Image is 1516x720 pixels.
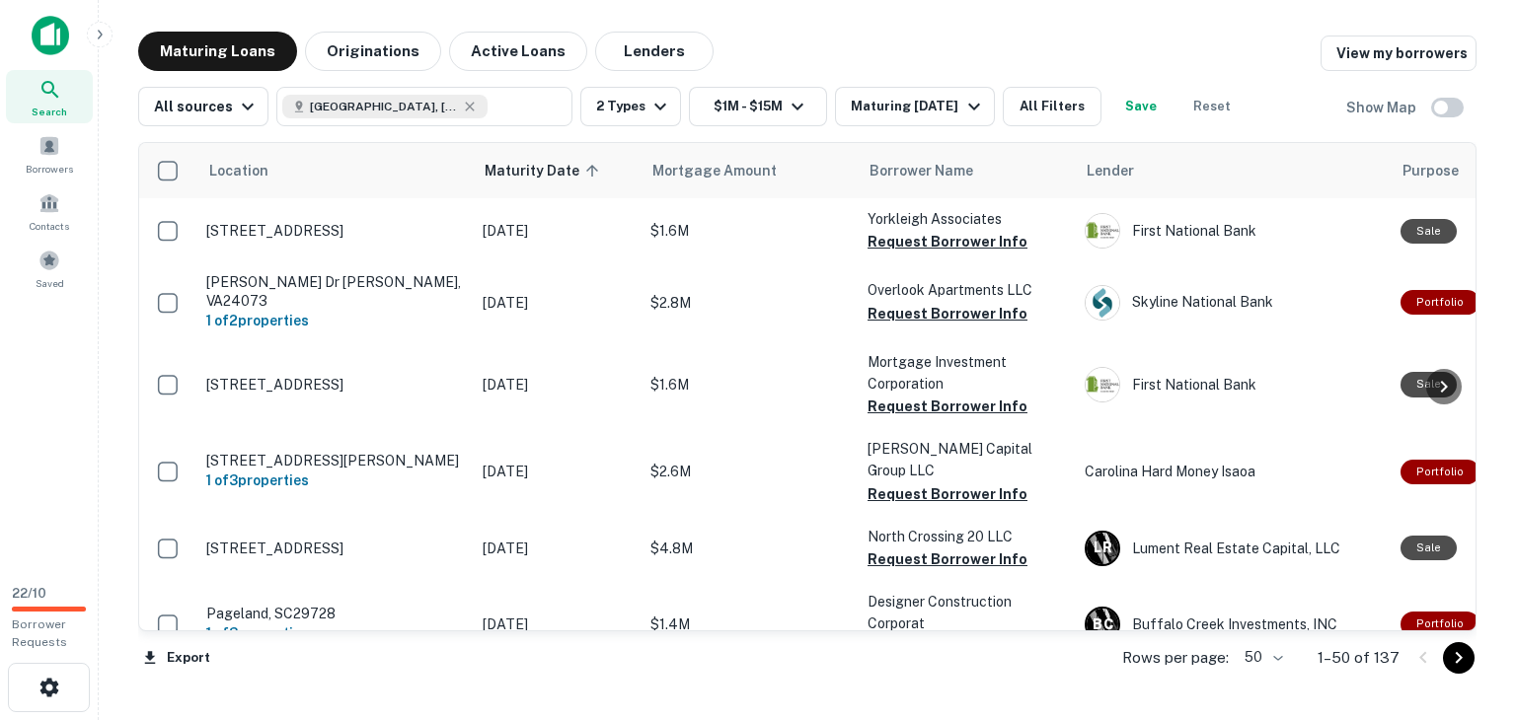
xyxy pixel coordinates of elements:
[483,461,631,482] p: [DATE]
[689,87,827,126] button: $1M - $15M
[650,374,848,396] p: $1.6M
[650,613,848,635] p: $1.4M
[154,95,260,118] div: All sources
[1087,159,1134,182] span: Lender
[6,127,93,180] a: Borrowers
[305,32,441,71] button: Originations
[1086,368,1119,401] img: picture
[483,220,631,242] p: [DATE]
[1085,213,1381,249] div: First National Bank
[483,613,631,635] p: [DATE]
[36,275,64,291] span: Saved
[26,161,73,177] span: Borrowers
[1180,87,1244,126] button: Reset
[310,98,458,115] span: [GEOGRAPHIC_DATA], [GEOGRAPHIC_DATA], [GEOGRAPHIC_DATA]
[868,302,1027,325] button: Request Borrower Info
[449,32,587,71] button: Active Loans
[870,159,973,182] span: Borrower Name
[138,643,215,673] button: Export
[835,87,994,126] button: Maturing [DATE]
[1086,286,1119,320] img: picture
[138,87,268,126] button: All sources
[6,184,93,238] a: Contacts
[652,159,802,182] span: Mortgage Amount
[868,526,1065,547] p: North Crossing 20 LLC
[1085,285,1381,321] div: Skyline National Bank
[485,159,605,182] span: Maturity Date
[1109,87,1173,126] button: Save your search to get updates of matches that match your search criteria.
[1321,36,1477,71] a: View my borrowers
[1085,461,1381,482] p: Carolina Hard Money Isaoa
[6,242,93,295] a: Saved
[196,143,473,198] th: Location
[1417,562,1516,657] iframe: Chat Widget
[206,222,463,240] p: [STREET_ADDRESS]
[1401,290,1479,315] div: This is a portfolio loan with 2 properties
[1401,372,1457,396] div: Sale
[650,220,848,242] p: $1.6M
[868,230,1027,253] button: Request Borrower Info
[1318,646,1400,670] p: 1–50 of 137
[1094,538,1111,558] p: L R
[1085,531,1381,566] div: Lument Real Estate Capital, LLC
[1237,643,1286,672] div: 50
[483,538,631,559] p: [DATE]
[650,292,848,314] p: $2.8M
[1401,612,1479,636] div: This is a portfolio loan with 3 properties
[595,32,714,71] button: Lenders
[580,87,681,126] button: 2 Types
[483,374,631,396] p: [DATE]
[851,95,985,118] div: Maturing [DATE]
[1122,646,1229,670] p: Rows per page:
[868,395,1027,418] button: Request Borrower Info
[473,143,641,198] th: Maturity Date
[650,461,848,482] p: $2.6M
[12,586,46,601] span: 22 / 10
[868,351,1065,395] p: Mortgage Investment Corporation
[1086,214,1119,248] img: picture
[1443,642,1475,674] button: Go to next page
[1085,607,1381,642] div: Buffalo Creek Investments, INC
[206,376,463,394] p: [STREET_ADDRESS]
[483,292,631,314] p: [DATE]
[30,218,69,234] span: Contacts
[206,622,463,644] h6: 1 of 3 properties
[12,617,67,649] span: Borrower Requests
[1401,460,1479,484] div: This is a portfolio loan with 3 properties
[1401,536,1457,560] div: Sale
[208,159,268,182] span: Location
[1346,97,1419,118] h6: Show Map
[206,469,463,491] h6: 1 of 3 properties
[32,16,69,55] img: capitalize-icon.png
[868,547,1027,571] button: Request Borrower Info
[650,538,848,559] p: $4.8M
[1075,143,1391,198] th: Lender
[1093,614,1112,635] p: B C
[868,208,1065,230] p: Yorkleigh Associates
[641,143,858,198] th: Mortgage Amount
[138,32,297,71] button: Maturing Loans
[868,279,1065,301] p: Overlook Apartments LLC
[206,273,463,309] p: [PERSON_NAME] Dr [PERSON_NAME], VA24073
[32,104,67,119] span: Search
[206,605,463,622] p: Pageland, SC29728
[206,452,463,469] p: [STREET_ADDRESS][PERSON_NAME]
[1003,87,1101,126] button: All Filters
[868,482,1027,506] button: Request Borrower Info
[6,70,93,123] a: Search
[1085,367,1381,402] div: First National Bank
[868,591,1065,634] p: Designer Construction Corporat
[1402,159,1459,182] span: Purpose
[858,143,1075,198] th: Borrower Name
[868,438,1065,481] p: [PERSON_NAME] Capital Group LLC
[1401,219,1457,244] div: Sale
[206,540,463,557] p: [STREET_ADDRESS]
[206,310,463,331] h6: 1 of 2 properties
